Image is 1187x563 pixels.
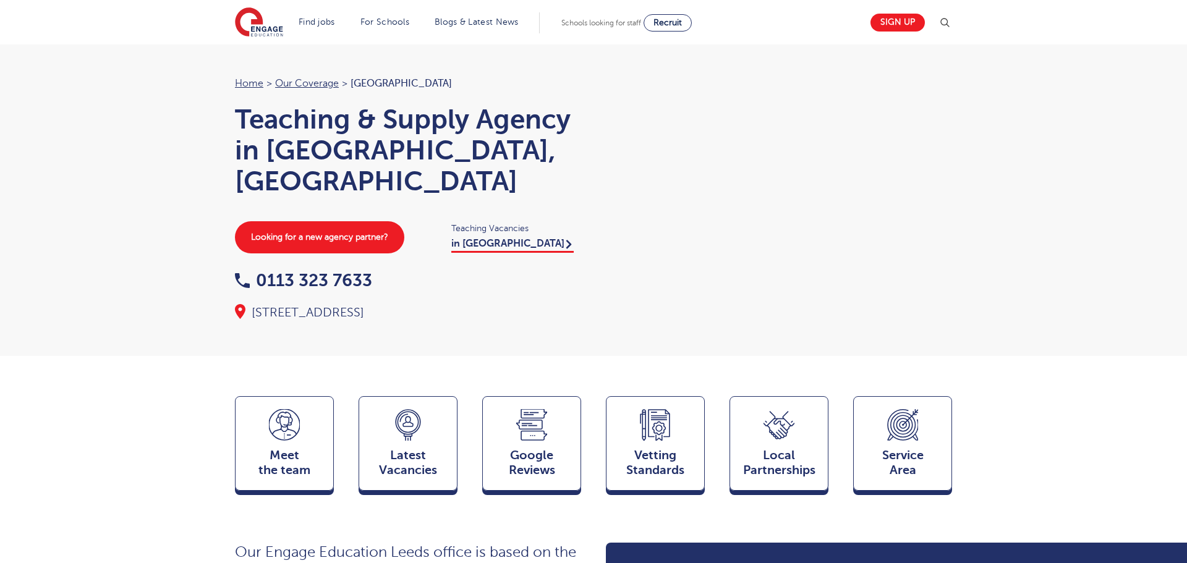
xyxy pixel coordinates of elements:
span: Schools looking for staff [561,19,641,27]
a: LatestVacancies [359,396,457,496]
h1: Teaching & Supply Agency in [GEOGRAPHIC_DATA], [GEOGRAPHIC_DATA] [235,104,581,197]
a: Find jobs [299,17,335,27]
span: Local Partnerships [736,448,822,478]
span: Service Area [860,448,945,478]
span: [GEOGRAPHIC_DATA] [351,78,452,89]
a: in [GEOGRAPHIC_DATA] [451,238,574,253]
a: ServiceArea [853,396,952,496]
a: For Schools [360,17,409,27]
a: GoogleReviews [482,396,581,496]
a: Local Partnerships [730,396,828,496]
a: Sign up [870,14,925,32]
div: [STREET_ADDRESS] [235,304,581,321]
span: Meet the team [242,448,327,478]
span: Recruit [653,18,682,27]
a: Recruit [644,14,692,32]
span: > [266,78,272,89]
a: 0113 323 7633 [235,271,372,290]
span: > [342,78,347,89]
a: VettingStandards [606,396,705,496]
span: Latest Vacancies [365,448,451,478]
a: Blogs & Latest News [435,17,519,27]
a: Looking for a new agency partner? [235,221,404,253]
a: Our coverage [275,78,339,89]
span: Google Reviews [489,448,574,478]
a: Home [235,78,263,89]
img: Engage Education [235,7,283,38]
span: Vetting Standards [613,448,698,478]
nav: breadcrumb [235,75,581,91]
span: Teaching Vacancies [451,221,581,235]
a: Meetthe team [235,396,334,496]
